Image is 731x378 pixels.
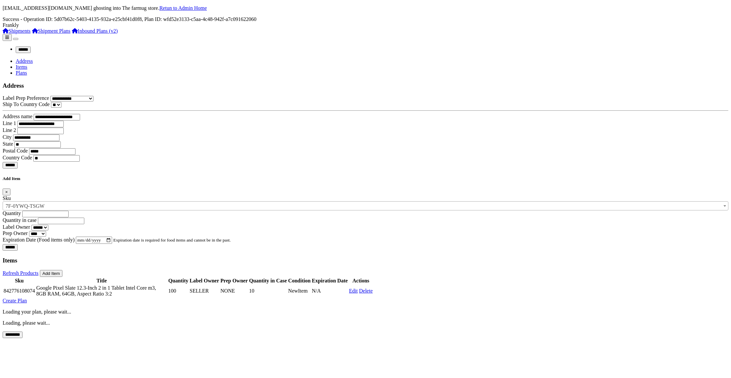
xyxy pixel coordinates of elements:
[3,237,75,243] label: Expiration Date (Food items only)
[3,217,37,223] label: Quantity in case
[189,285,219,297] td: SELLER
[32,28,71,34] a: Shipment Plans
[349,288,358,294] a: Edit
[3,201,728,210] span: Pro Sanitize Hand Sanitizer, 8 oz Bottles, 1 Carton, 12 bottles each Carton
[288,278,311,284] th: Condition
[36,285,167,297] td: Google Pixel Slate 12.3-Inch 2 in 1 Tablet Intel Core m3, 8GB RAM, 64GB, Aspect Ratio 3:2
[3,120,16,126] label: Line 1
[3,155,32,160] label: Country Code
[3,148,28,153] label: Postal Code
[311,285,348,297] td: N/A
[3,101,50,107] label: Ship To Country Code
[3,270,39,276] a: Refresh Products
[3,95,49,101] label: Label Prep Preference
[359,288,373,294] a: Delete
[5,189,8,194] span: ×
[3,309,728,315] p: Loading your plan, please wait...
[249,285,287,297] td: 10
[189,278,219,284] th: Label Owner
[113,238,231,243] small: Expiration date is required for food items and cannot be in the past.
[3,82,728,89] h3: Address
[3,127,16,133] label: Line 2
[168,285,189,297] td: 100
[3,298,27,303] a: Create Plan
[3,134,12,140] label: City
[16,58,33,64] a: Address
[311,278,348,284] th: Expiration Date
[288,285,311,297] td: NewItem
[3,210,21,216] label: Quantity
[36,278,167,284] th: Title
[16,70,27,76] a: Plans
[3,285,35,297] td: 842776108074
[3,195,11,201] label: Sku
[3,22,728,28] div: Frankly
[249,278,287,284] th: Quantity in Case
[3,320,728,326] p: Loading, please wait...
[349,278,373,284] th: Actions
[3,257,728,264] h3: Items
[3,141,13,147] label: State
[3,114,32,119] label: Address name
[3,202,728,211] span: Pro Sanitize Hand Sanitizer, 8 oz Bottles, 1 Carton, 12 bottles each Carton
[3,224,30,230] label: Label Owner
[168,278,189,284] th: Quantity
[13,38,18,40] button: Toggle navigation
[3,16,728,22] div: Success - Operation ID: 5d07b62c-5403-4135-932a-e25cbf41d0f8, Plan ID: wfd52e3133-c5aa-4c48-942f-...
[220,278,248,284] th: Prep Owner
[3,28,31,34] a: Shipments
[72,28,118,34] a: Inbound Plans (v2)
[220,285,248,297] td: NONE
[16,64,27,70] a: Items
[3,176,728,181] h5: Add Item
[159,5,207,11] a: Retun to Admin Home
[3,189,10,195] button: Close
[3,278,35,284] th: Sku
[3,230,28,236] label: Prep Owner
[3,5,728,11] p: [EMAIL_ADDRESS][DOMAIN_NAME] ghosting into The farmug store.
[40,270,62,277] button: Add Item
